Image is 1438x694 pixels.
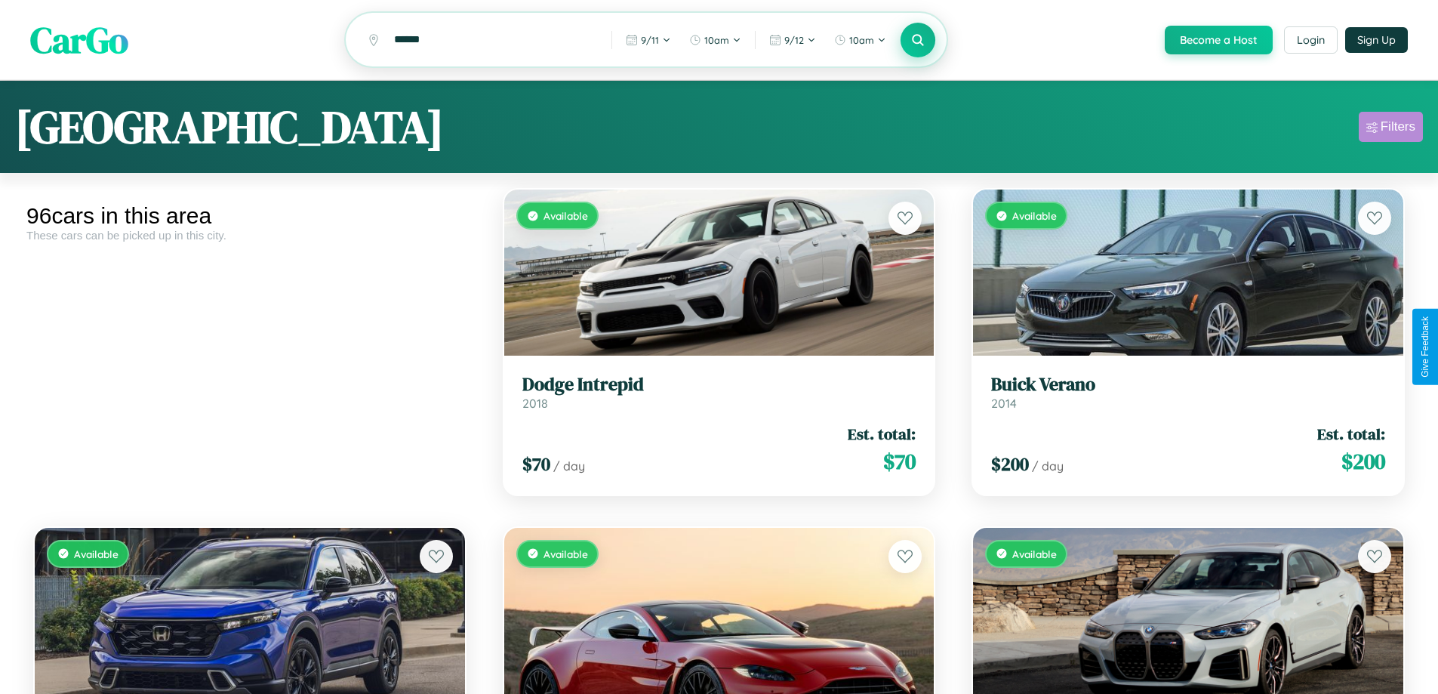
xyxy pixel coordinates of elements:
[543,209,588,222] span: Available
[1284,26,1338,54] button: Login
[827,28,894,52] button: 10am
[522,374,916,396] h3: Dodge Intrepid
[74,547,119,560] span: Available
[26,203,473,229] div: 96 cars in this area
[883,446,916,477] span: $ 70
[15,96,444,158] h1: [GEOGRAPHIC_DATA]
[1341,446,1385,477] span: $ 200
[991,452,1029,477] span: $ 200
[553,458,585,473] span: / day
[991,396,1017,411] span: 2014
[1032,458,1064,473] span: / day
[543,547,588,560] span: Available
[848,423,916,445] span: Est. total:
[1420,316,1430,378] div: Give Feedback
[682,28,749,52] button: 10am
[1012,209,1057,222] span: Available
[762,28,824,52] button: 9/12
[991,374,1385,396] h3: Buick Verano
[641,34,659,46] span: 9 / 11
[522,374,916,411] a: Dodge Intrepid2018
[849,34,874,46] span: 10am
[1012,547,1057,560] span: Available
[1317,423,1385,445] span: Est. total:
[1165,26,1273,54] button: Become a Host
[26,229,473,242] div: These cars can be picked up in this city.
[522,396,548,411] span: 2018
[522,452,550,477] span: $ 70
[784,34,804,46] span: 9 / 12
[991,374,1385,411] a: Buick Verano2014
[704,34,729,46] span: 10am
[30,15,128,65] span: CarGo
[618,28,679,52] button: 9/11
[1381,119,1415,134] div: Filters
[1359,112,1423,142] button: Filters
[1345,27,1408,53] button: Sign Up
